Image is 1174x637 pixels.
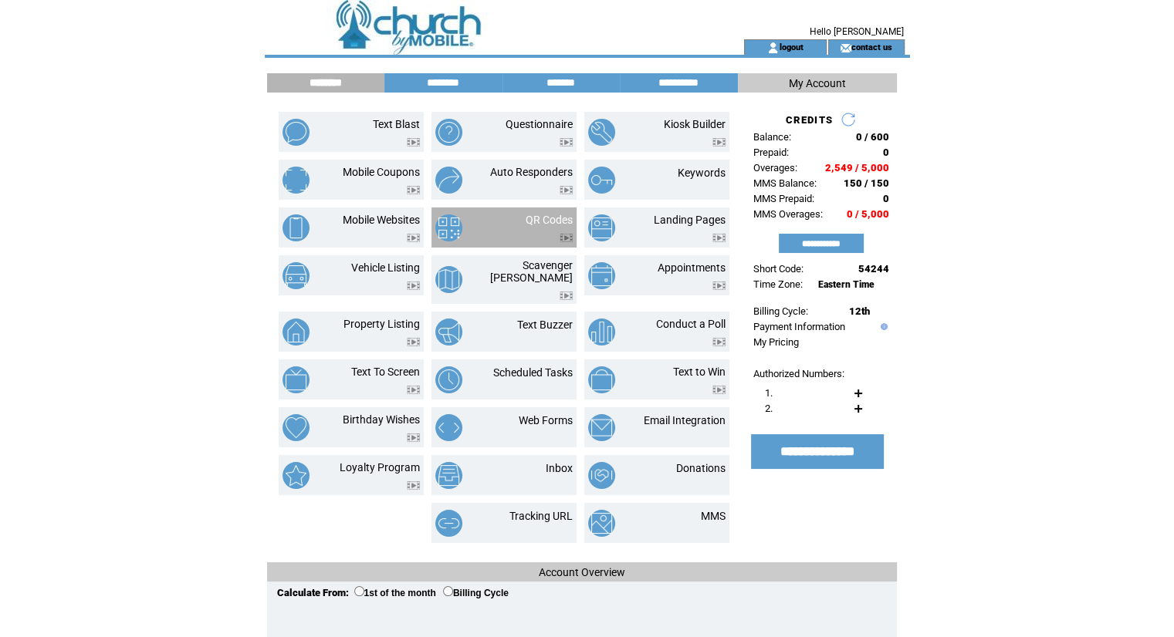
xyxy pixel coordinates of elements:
[856,131,889,143] span: 0 / 600
[883,147,889,158] span: 0
[701,510,726,522] a: MMS
[443,588,509,598] label: Billing Cycle
[354,586,364,596] input: 1st of the month
[435,167,462,194] img: auto-responders.png
[407,281,420,290] img: video.png
[490,259,573,284] a: Scavenger [PERSON_NAME]
[786,114,833,126] span: CREDITS
[753,321,845,332] a: Payment Information
[283,262,310,289] img: vehicle-listing.png
[810,26,904,37] span: Hello [PERSON_NAME]
[435,266,462,293] img: scavenger-hunt.png
[283,462,310,489] img: loyalty-program.png
[753,131,791,143] span: Balance:
[340,461,420,474] a: Loyalty Program
[753,208,823,220] span: MMS Overages:
[560,186,573,194] img: video.png
[435,318,462,345] img: text-buzzer.png
[493,366,573,379] a: Scheduled Tasks
[407,386,420,394] img: video.png
[664,118,726,130] a: Kiosk Builder
[588,167,615,194] img: keywords.png
[526,214,573,226] a: QR Codes
[407,481,420,490] img: video.png
[851,42,892,52] a: contact us
[588,414,615,441] img: email-integration.png
[490,166,573,178] a: Auto Responders
[546,462,573,474] a: Inbox
[560,292,573,300] img: video.png
[712,338,726,346] img: video.png
[753,305,808,317] span: Billing Cycle:
[789,77,846,89] span: My Account
[283,366,310,393] img: text-to-screen.png
[435,119,462,146] img: questionnaire.png
[779,42,803,52] a: logout
[712,138,726,147] img: video.png
[656,318,726,330] a: Conduct a Poll
[283,167,310,194] img: mobile-coupons.png
[407,138,420,147] img: video.png
[753,162,797,174] span: Overages:
[883,193,889,204] span: 0
[840,42,851,54] img: contact_us_icon.gif
[343,413,420,426] a: Birthday Wishes
[588,510,615,537] img: mms.png
[767,42,779,54] img: account_icon.gif
[753,368,844,379] span: Authorized Numbers:
[825,162,889,174] span: 2,549 / 5,000
[506,118,573,130] a: Questionnaire
[283,214,310,241] img: mobile-websites.png
[283,414,310,441] img: birthday-wishes.png
[435,462,462,489] img: inbox.png
[351,261,420,274] a: Vehicle Listing
[343,214,420,226] a: Mobile Websites
[435,366,462,393] img: scheduled-tasks.png
[588,318,615,345] img: conduct-a-poll.png
[435,214,462,241] img: qr-codes.png
[373,118,420,130] a: Text Blast
[443,586,453,596] input: Billing Cycle
[849,305,870,317] span: 12th
[678,167,726,179] a: Keywords
[673,366,726,378] a: Text to Win
[517,318,573,331] a: Text Buzzer
[407,433,420,442] img: video.png
[753,193,814,204] span: MMS Prepaid:
[588,214,615,241] img: landing-pages.png
[277,587,349,598] span: Calculate From:
[712,386,726,394] img: video.png
[654,214,726,226] a: Landing Pages
[351,366,420,378] a: Text To Screen
[588,366,615,393] img: text-to-win.png
[588,119,615,146] img: kiosk-builder.png
[877,323,888,330] img: help.gif
[676,462,726,474] a: Donations
[343,166,420,178] a: Mobile Coupons
[407,186,420,194] img: video.png
[658,261,726,274] a: Appointments
[588,262,615,289] img: appointments.png
[283,119,310,146] img: text-blast.png
[407,234,420,242] img: video.png
[858,263,889,275] span: 54244
[283,318,310,345] img: property-listing.png
[560,138,573,147] img: video.png
[753,147,789,158] span: Prepaid:
[753,278,803,290] span: Time Zone:
[765,403,773,414] span: 2.
[435,510,462,537] img: tracking-url.png
[519,414,573,426] a: Web Forms
[509,510,573,522] a: Tracking URL
[753,263,804,275] span: Short Code:
[407,338,420,346] img: video.png
[435,414,462,441] img: web-forms.png
[539,566,625,578] span: Account Overview
[712,234,726,242] img: video.png
[588,462,615,489] img: donations.png
[753,177,817,189] span: MMS Balance:
[818,279,875,290] span: Eastern Time
[560,234,573,242] img: video.png
[847,208,889,220] span: 0 / 5,000
[712,281,726,290] img: video.png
